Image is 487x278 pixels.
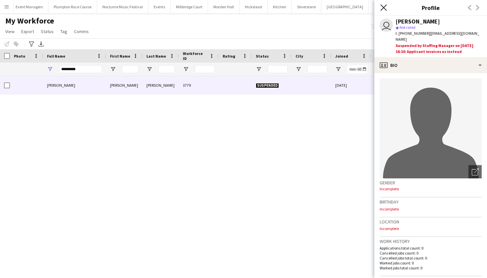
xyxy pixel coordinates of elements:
[380,186,399,191] span: Incomplete
[171,0,208,13] button: Millbridge Court
[106,76,142,94] div: [PERSON_NAME]
[146,54,166,59] span: Last Name
[38,27,56,36] a: Status
[59,65,102,73] input: Full Name Filter Input
[380,255,482,260] p: Cancelled jobs total count: 0
[256,83,279,88] span: Suspended
[183,66,189,72] button: Open Filter Menu
[47,66,53,72] button: Open Filter Menu
[179,76,219,94] div: 3779
[158,65,175,73] input: Last Name Filter Input
[71,27,91,36] a: Comms
[256,66,262,72] button: Open Filter Menu
[37,40,45,48] app-action-btn: Export XLSX
[468,165,482,178] div: Open photos pop-in
[19,27,37,36] a: Export
[268,0,292,13] button: Kitchen
[3,27,17,36] a: View
[296,54,303,59] span: City
[331,76,371,94] div: [DATE]
[335,66,341,72] button: Open Filter Menu
[374,3,487,12] h3: Profile
[183,51,207,61] span: Workforce ID
[380,226,482,231] p: Incomplete
[223,54,235,59] span: Rating
[396,31,479,42] span: | [EMAIL_ADDRESS][DOMAIN_NAME]
[41,28,54,34] span: Status
[292,0,321,13] button: Silverstone
[396,43,482,55] div: Suspended by Staffing Manager on [DATE] 16:10: Applicant invoices us instead
[5,28,15,34] span: View
[380,246,482,251] p: Applications total count: 0
[148,0,171,13] button: Events
[268,65,288,73] input: Status Filter Input
[256,54,269,59] span: Status
[10,0,48,13] button: Event Managers
[47,83,75,88] span: [PERSON_NAME]
[380,199,482,205] h3: Birthday
[208,0,240,13] button: Morden Hall
[396,31,430,36] span: t. [PHONE_NUMBER]
[47,54,65,59] span: Full Name
[60,28,67,34] span: Tag
[380,207,482,211] p: Incomplete
[369,0,416,13] button: [GEOGRAPHIC_DATA]
[380,260,482,265] p: Worked jobs count: 0
[396,19,440,24] div: [PERSON_NAME]
[5,16,54,26] span: My Workforce
[110,54,130,59] span: First Name
[380,251,482,255] p: Cancelled jobs count: 0
[335,54,348,59] span: Joined
[380,219,482,225] h3: Location
[58,27,70,36] a: Tag
[307,65,327,73] input: City Filter Input
[321,0,369,13] button: [GEOGRAPHIC_DATA]
[195,65,215,73] input: Workforce ID Filter Input
[142,76,179,94] div: [PERSON_NAME]
[380,265,482,270] p: Worked jobs total count: 0
[296,66,301,72] button: Open Filter Menu
[122,65,138,73] input: First Name Filter Input
[48,0,97,13] button: Plumpton Race Course
[27,40,35,48] app-action-btn: Advanced filters
[400,25,415,30] span: Not rated
[240,0,268,13] button: Hickstead
[74,28,89,34] span: Comms
[380,180,482,186] h3: Gender
[146,66,152,72] button: Open Filter Menu
[110,66,116,72] button: Open Filter Menu
[97,0,148,13] button: Nocturne Music Festival
[347,65,367,73] input: Joined Filter Input
[21,28,34,34] span: Export
[380,238,482,244] h3: Work history
[374,57,487,73] div: Bio
[14,54,25,59] span: Photo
